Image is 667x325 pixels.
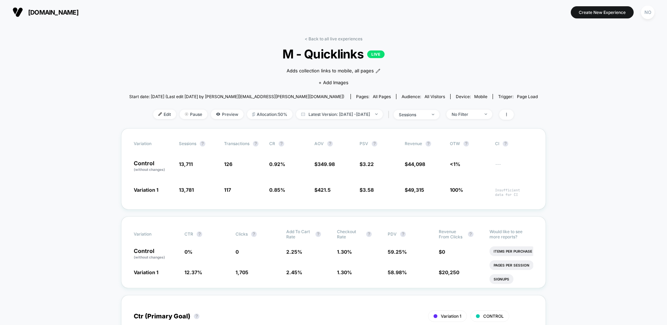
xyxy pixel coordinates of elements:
[439,269,459,275] span: $
[180,110,207,119] span: Pause
[408,161,425,167] span: 44,098
[134,141,172,146] span: Variation
[319,80,348,85] span: + Add Images
[211,110,244,119] span: Preview
[305,36,362,41] a: < Back to all live experiences
[224,161,232,167] span: 126
[450,161,460,167] span: <1%
[200,141,205,146] button: ?
[372,141,377,146] button: ?
[483,314,504,319] span: CONTROL
[287,68,374,74] span: Adds collection links to mobile, all pages
[388,249,407,255] span: 59.25 %
[28,9,79,16] span: [DOMAIN_NAME]
[485,113,487,115] img: end
[252,112,255,116] img: rebalance
[236,231,248,237] span: Clicks
[360,187,374,193] span: $
[150,47,517,61] span: M - Quicklinks
[386,110,394,120] span: |
[224,141,249,146] span: Transactions
[363,187,374,193] span: 3.58
[452,112,479,117] div: No Filter
[184,269,202,275] span: 12.37 %
[253,141,258,146] button: ?
[375,113,378,115] img: end
[153,110,176,119] span: Edit
[129,94,344,99] span: Start date: [DATE] (Last edit [DATE] by [PERSON_NAME][EMAIL_ADDRESS][PERSON_NAME][DOMAIN_NAME])
[224,187,231,193] span: 117
[134,248,178,260] p: Control
[301,112,305,116] img: calendar
[571,6,634,18] button: Create New Experience
[179,141,196,146] span: Sessions
[489,274,513,284] li: Signups
[184,249,192,255] span: 0 %
[251,231,257,237] button: ?
[388,231,397,237] span: PDV
[442,249,445,255] span: 0
[134,167,165,172] span: (without changes)
[279,141,284,146] button: ?
[314,161,335,167] span: $
[194,314,199,319] button: ?
[13,7,23,17] img: Visually logo
[441,314,461,319] span: Variation 1
[360,141,368,146] span: PSV
[158,112,162,116] img: edit
[489,260,534,270] li: Pages Per Session
[639,5,657,19] button: NO
[450,141,488,146] span: OTW
[388,269,407,275] span: 58.98 %
[463,141,469,146] button: ?
[286,229,312,239] span: Add To Cart Rate
[489,229,533,239] p: Would like to see more reports?
[356,94,391,99] div: Pages:
[318,161,335,167] span: 349.98
[134,160,172,172] p: Control
[439,249,445,255] span: $
[366,231,372,237] button: ?
[179,187,194,193] span: 13,781
[367,50,385,58] p: LIVE
[286,269,302,275] span: 2.45 %
[10,7,81,18] button: [DOMAIN_NAME]
[495,141,533,146] span: CI
[498,94,538,99] div: Trigger:
[134,255,165,259] span: (without changes)
[286,249,302,255] span: 2.25 %
[269,161,285,167] span: 0.92 %
[363,161,374,167] span: 3.22
[405,141,422,146] span: Revenue
[373,94,391,99] span: all pages
[495,188,533,197] span: Insufficient data for CI
[405,187,424,193] span: $
[399,112,427,117] div: sessions
[197,231,202,237] button: ?
[432,114,434,115] img: end
[442,269,459,275] span: 20,250
[426,141,431,146] button: ?
[134,229,172,239] span: Variation
[314,187,331,193] span: $
[468,231,474,237] button: ?
[134,187,158,193] span: Variation 1
[134,269,158,275] span: Variation 1
[269,187,285,193] span: 0.85 %
[179,161,193,167] span: 13,711
[315,231,321,237] button: ?
[337,229,363,239] span: Checkout Rate
[474,94,487,99] span: mobile
[337,249,352,255] span: 1.30 %
[247,110,293,119] span: Allocation: 50%
[641,6,654,19] div: NO
[327,141,333,146] button: ?
[408,187,424,193] span: 49,315
[318,187,331,193] span: 421.5
[400,231,406,237] button: ?
[184,231,193,237] span: CTR
[236,269,248,275] span: 1,705
[495,162,533,172] span: ---
[337,269,352,275] span: 1.30 %
[503,141,508,146] button: ?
